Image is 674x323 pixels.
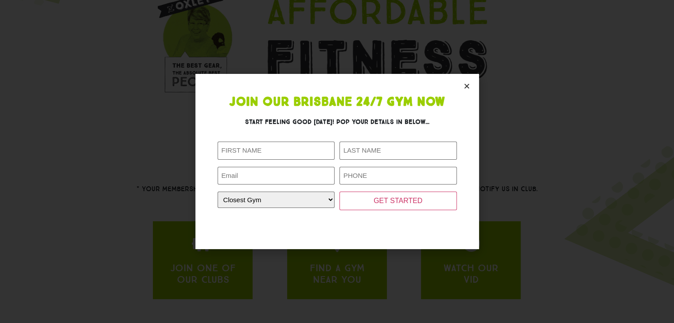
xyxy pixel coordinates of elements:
input: FIRST NAME [218,142,335,160]
input: PHONE [339,167,457,185]
input: LAST NAME [339,142,457,160]
h1: Join Our Brisbane 24/7 Gym Now [218,96,457,108]
input: Email [218,167,335,185]
a: Close [464,83,470,89]
h3: Start feeling good [DATE]! Pop your details in below... [218,117,457,127]
input: GET STARTED [339,192,457,210]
